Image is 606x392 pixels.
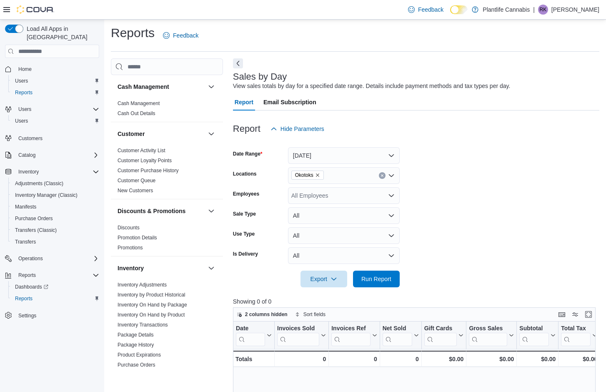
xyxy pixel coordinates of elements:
span: Reports [12,88,99,98]
span: Product Expirations [118,352,161,358]
a: Inventory On Hand by Package [118,302,187,308]
button: All [288,247,400,264]
span: Hide Parameters [280,125,324,133]
div: Totals [235,354,272,364]
button: Keyboard shortcuts [557,309,567,319]
a: Inventory Transactions [118,322,168,328]
span: Customer Purchase History [118,167,179,174]
button: Inventory [118,264,205,272]
span: Transfers (Classic) [12,225,99,235]
a: Adjustments (Classic) [12,178,67,188]
label: Is Delivery [233,251,258,257]
h3: Sales by Day [233,72,287,82]
span: Users [18,106,31,113]
div: Net Sold [382,325,412,333]
button: Operations [2,253,103,264]
p: | [533,5,535,15]
span: Reports [18,272,36,279]
span: Users [12,116,99,126]
button: Sort fields [292,309,329,319]
a: Settings [15,311,40,321]
h3: Customer [118,130,145,138]
button: Customer [118,130,205,138]
div: Invoices Sold [277,325,319,333]
button: Inventory [15,167,42,177]
span: Purchase Orders [118,362,155,368]
span: Reports [15,270,99,280]
span: Purchase Orders [15,215,53,222]
button: [DATE] [288,147,400,164]
span: Reports [15,89,33,96]
a: Users [12,116,31,126]
button: Gift Cards [424,325,463,346]
span: Report [235,94,253,111]
a: Customer Activity List [118,148,165,153]
a: Inventory by Product Historical [118,292,185,298]
button: Invoices Sold [277,325,326,346]
a: Cash Management [118,101,160,106]
button: Date [236,325,272,346]
div: View sales totals by day for a specified date range. Details include payment methods and tax type... [233,82,511,90]
span: Okotoks [291,171,324,180]
button: Cash Management [118,83,205,91]
button: Discounts & Promotions [118,207,205,215]
div: Discounts & Promotions [111,223,223,256]
span: Adjustments (Classic) [15,180,63,187]
a: Inventory Adjustments [118,282,167,288]
div: 0 [382,354,418,364]
span: Users [12,76,99,86]
label: Locations [233,171,257,177]
button: Total Tax [561,325,597,346]
div: Date [236,325,265,333]
a: Customer Loyalty Points [118,158,172,163]
h3: Discounts & Promotions [118,207,185,215]
div: Subtotal [519,325,549,346]
span: Dashboards [12,282,99,292]
span: Transfers [12,237,99,247]
a: Customer Queue [118,178,155,183]
button: Open list of options [388,192,395,199]
span: Transfers [15,239,36,245]
button: Next [233,58,243,68]
button: Reports [8,293,103,304]
span: Users [15,118,28,124]
a: Dashboards [8,281,103,293]
span: Customer Activity List [118,147,165,154]
div: Roderick King [538,5,548,15]
div: Invoices Sold [277,325,319,346]
a: Customer Purchase History [118,168,179,173]
div: 0 [277,354,326,364]
a: New Customers [118,188,153,193]
span: Discounts [118,224,140,231]
a: Dashboards [12,282,52,292]
button: Purchase Orders [8,213,103,224]
button: Cash Management [206,82,216,92]
a: Reports [12,294,36,304]
span: Transfers (Classic) [15,227,57,234]
span: Inventory Manager (Classic) [12,190,99,200]
div: Customer [111,146,223,199]
button: Settings [2,309,103,322]
button: Net Sold [382,325,418,346]
div: Gross Sales [469,325,507,346]
span: Email Subscription [263,94,316,111]
div: Subtotal [519,325,549,333]
button: Catalog [15,150,39,160]
div: Date [236,325,265,346]
a: Package History [118,342,154,348]
a: Manifests [12,202,40,212]
button: Reports [15,270,39,280]
button: Gross Sales [469,325,514,346]
a: Discounts [118,225,140,231]
button: All [288,207,400,224]
button: Inventory [2,166,103,178]
span: Cash Out Details [118,110,155,117]
button: Display options [570,309,580,319]
button: Users [8,115,103,127]
span: Catalog [18,152,35,158]
span: Settings [18,312,36,319]
button: 2 columns hidden [233,309,291,319]
span: Inventory [18,168,39,175]
span: Users [15,104,99,114]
